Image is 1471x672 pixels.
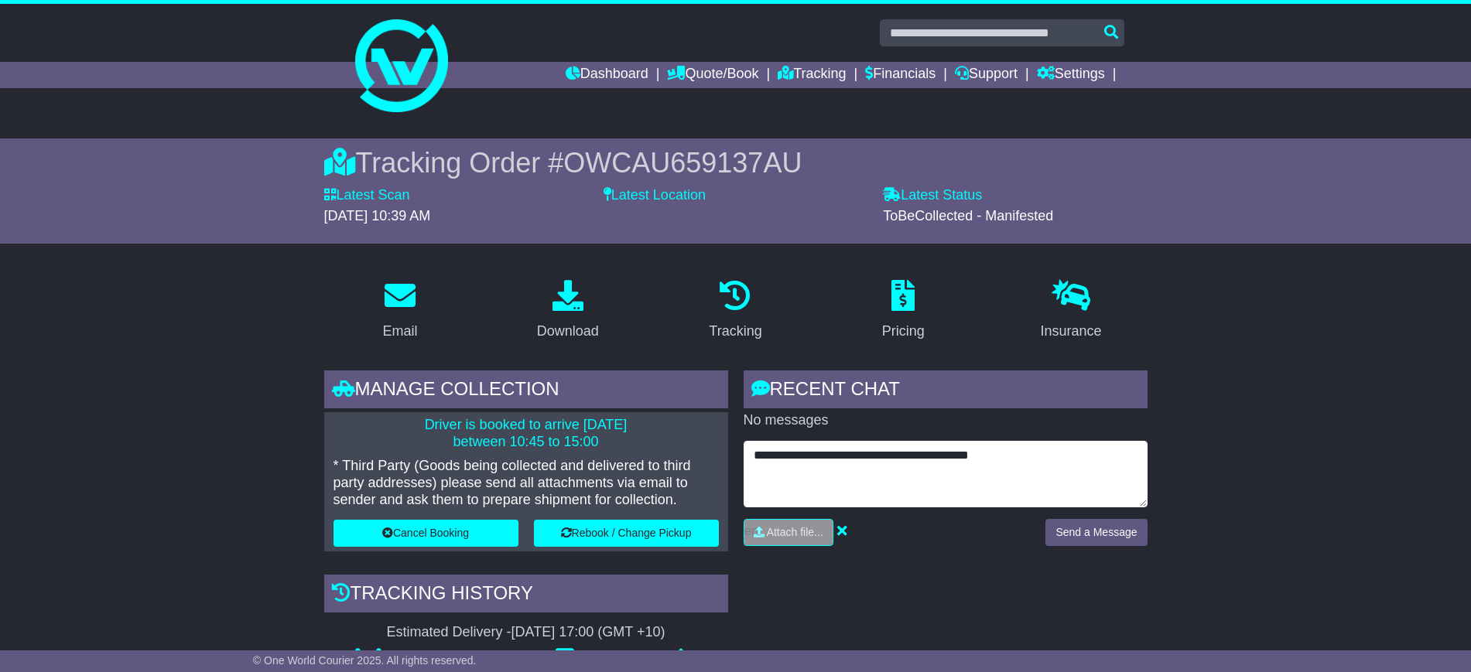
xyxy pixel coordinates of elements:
[372,275,427,347] a: Email
[537,321,599,342] div: Download
[604,187,706,204] label: Latest Location
[1045,519,1147,546] button: Send a Message
[1041,321,1102,342] div: Insurance
[324,208,431,223] span: [DATE] 10:39 AM
[334,417,719,450] p: Driver is booked to arrive [DATE] between 10:45 to 15:00
[1037,62,1105,88] a: Settings
[667,62,758,88] a: Quote/Book
[883,208,1053,223] span: ToBeCollected - Manifested
[324,370,728,412] div: Manage collection
[955,62,1018,88] a: Support
[865,62,936,88] a: Financials
[709,321,761,342] div: Tracking
[563,147,802,179] span: OWCAU659137AU
[334,520,518,547] button: Cancel Booking
[1031,275,1112,347] a: Insurance
[883,187,982,204] label: Latest Status
[778,62,846,88] a: Tracking
[744,370,1148,412] div: RECENT CHAT
[382,321,417,342] div: Email
[511,624,665,641] div: [DATE] 17:00 (GMT +10)
[882,321,925,342] div: Pricing
[324,146,1148,179] div: Tracking Order #
[253,654,477,667] span: © One World Courier 2025. All rights reserved.
[324,575,728,616] div: Tracking history
[872,275,935,347] a: Pricing
[744,412,1148,429] p: No messages
[324,624,728,641] div: Estimated Delivery -
[534,520,719,547] button: Rebook / Change Pickup
[527,275,609,347] a: Download
[334,458,719,508] p: * Third Party (Goods being collected and delivered to third party addresses) please send all atta...
[699,275,771,347] a: Tracking
[324,187,410,204] label: Latest Scan
[566,62,648,88] a: Dashboard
